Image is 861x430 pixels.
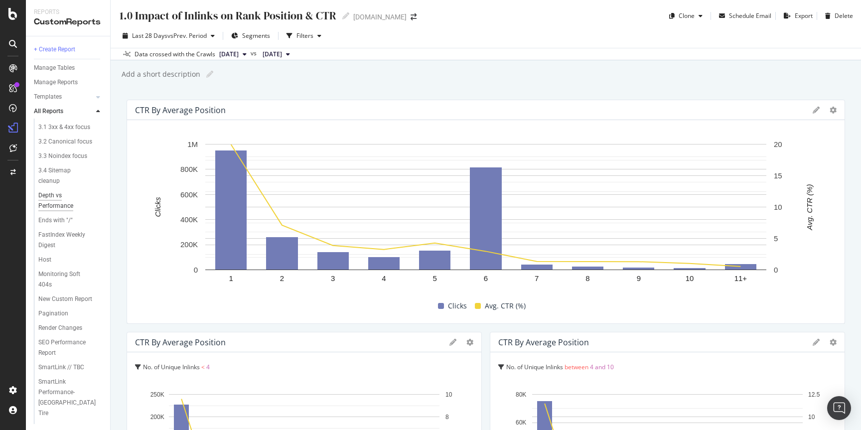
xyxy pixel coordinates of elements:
[38,190,103,211] a: Depth vs Performance
[280,274,284,283] text: 2
[215,48,251,60] button: [DATE]
[445,391,452,398] text: 10
[38,122,90,133] div: 3.1 3xx & 4xx focus
[34,77,103,88] a: Manage Reports
[805,184,814,231] text: Avg. CTR (%)
[38,215,73,226] div: Ends with "/"
[734,274,747,283] text: 11+
[34,92,93,102] a: Templates
[38,294,103,304] a: New Custom Report
[38,362,103,373] a: SmartLink // TBC
[38,362,84,373] div: SmartLink // TBC
[38,255,103,265] a: Host
[38,255,51,265] div: Host
[353,12,407,22] div: [DOMAIN_NAME]
[808,414,815,421] text: 10
[227,28,274,44] button: Segments
[251,49,259,58] span: vs
[433,274,437,283] text: 5
[206,363,210,371] span: 4
[34,8,102,16] div: Reports
[679,11,695,20] div: Clone
[590,363,614,371] span: 4 and 10
[180,240,198,249] text: 200K
[38,337,103,358] a: SEO Performance Report
[411,13,417,20] div: arrow-right-arrow-left
[686,274,694,283] text: 10
[150,414,164,421] text: 200K
[485,300,526,312] span: Avg. CTR (%)
[34,106,63,117] div: All Reports
[516,419,526,426] text: 60K
[835,11,853,20] div: Delete
[38,165,93,186] div: 3.4 Sitemap cleanup
[201,363,205,371] span: <
[34,92,62,102] div: Templates
[448,300,467,312] span: Clicks
[585,274,589,283] text: 8
[774,171,782,180] text: 15
[242,31,270,40] span: Segments
[121,69,200,79] div: Add a short description
[38,308,103,319] a: Pagination
[808,391,820,398] text: 12.5
[296,31,313,40] div: Filters
[219,50,239,59] span: 2025 Sep. 29th
[132,31,167,40] span: Last 28 Days
[135,105,226,115] div: CTR By Average Position
[827,396,851,420] div: Open Intercom Messenger
[38,165,103,186] a: 3.4 Sitemap cleanup
[498,337,589,347] div: CTR By Average Position
[665,8,707,24] button: Clone
[729,11,771,20] div: Schedule Email
[535,274,539,283] text: 7
[135,139,837,296] div: A chart.
[38,137,92,147] div: 3.2 Canonical focus
[38,230,103,251] a: FastIndex Weekly Digest
[180,190,198,199] text: 600K
[180,215,198,224] text: 400K
[38,269,103,290] a: Monitoring Soft 404s
[38,377,103,419] a: SmartLink Performance- [GEOGRAPHIC_DATA] Tire
[127,100,845,324] div: CTR By Average PositionA chart.ClicksAvg. CTR (%)
[38,190,94,211] div: Depth vs Performance
[774,266,778,274] text: 0
[331,274,335,283] text: 3
[34,16,102,28] div: CustomReports
[38,151,103,161] a: 3.3 Noindex focus
[637,274,641,283] text: 9
[34,63,75,73] div: Manage Tables
[38,151,87,161] div: 3.3 Noindex focus
[263,50,282,59] span: 2025 Sep. 1st
[774,234,778,243] text: 5
[795,11,813,20] div: Export
[38,122,103,133] a: 3.1 3xx & 4xx focus
[774,140,782,148] text: 20
[167,31,207,40] span: vs Prev. Period
[821,8,853,24] button: Delete
[180,165,198,173] text: 800K
[565,363,588,371] span: between
[445,414,449,421] text: 8
[38,323,103,333] a: Render Changes
[119,8,336,23] div: 1.0 Impact of Inlinks on Rank Position & CTR
[38,137,103,147] a: 3.2 Canonical focus
[34,44,75,55] div: + Create Report
[516,391,526,398] text: 80K
[342,12,349,19] i: Edit report name
[283,28,325,44] button: Filters
[187,140,198,148] text: 1M
[34,63,103,73] a: Manage Tables
[229,274,233,283] text: 1
[206,71,213,78] i: Edit report name
[780,8,813,24] button: Export
[38,230,95,251] div: FastIndex Weekly Digest
[38,377,99,419] div: SmartLink Performance- Americas Tire
[34,77,78,88] div: Manage Reports
[38,215,103,226] a: Ends with "/"
[135,337,226,347] div: CTR By Average Position
[382,274,386,283] text: 4
[38,308,68,319] div: Pagination
[774,203,782,211] text: 10
[484,274,488,283] text: 6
